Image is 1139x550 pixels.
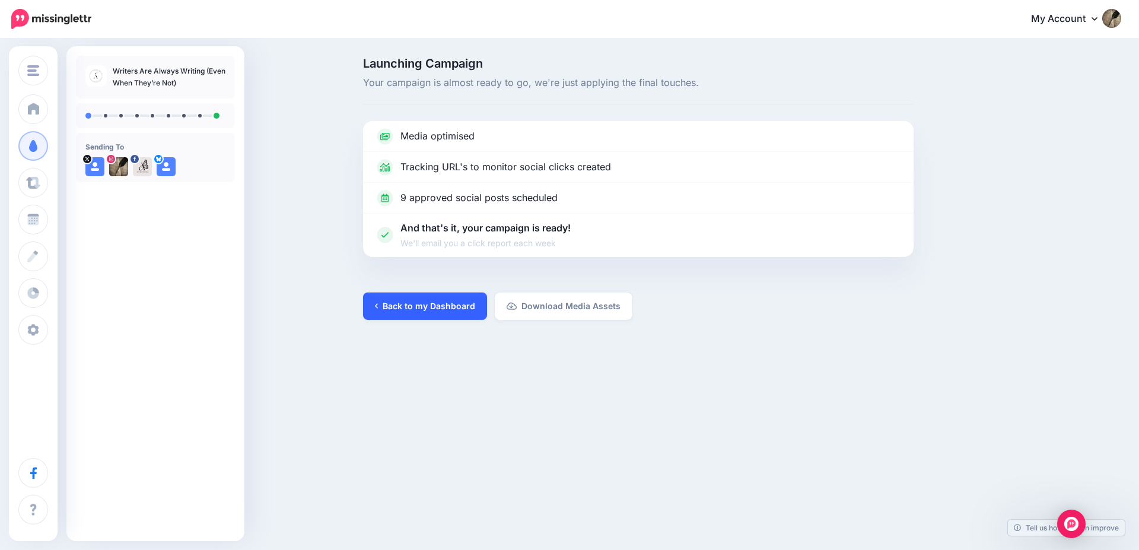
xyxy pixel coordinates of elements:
img: user_default_image.png [85,157,104,176]
img: 17a5fda013cf1f3c1750deffa2b0182c_thumb.jpg [85,65,107,87]
div: Open Intercom Messenger [1057,510,1086,538]
p: Tracking URL's to monitor social clicks created [400,160,611,175]
img: user_default_image.png [157,157,176,176]
p: Writers Are Always Writing (Even When They’re Not) [113,65,225,89]
span: Your campaign is almost ready to go, we're just applying the final touches. [363,75,914,91]
img: 474938849_1778804166211093_3020307739647348381_n-bsa152192.jpg [133,157,152,176]
p: Media optimised [400,129,475,144]
img: menu.png [27,65,39,76]
span: Launching Campaign [363,58,914,69]
img: 508350952_18069124982005195_943756396336885414_n-bsa154188.jpg [109,157,128,176]
span: We'll email you a click report each week [400,236,571,250]
a: Tell us how we can improve [1008,520,1125,536]
p: 9 approved social posts scheduled [400,190,558,206]
a: My Account [1019,5,1121,34]
a: Download Media Assets [495,293,633,320]
h4: Sending To [85,142,225,151]
img: Missinglettr [11,9,91,29]
a: Back to my Dashboard [363,293,487,320]
p: And that's it, your campaign is ready! [400,221,571,250]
